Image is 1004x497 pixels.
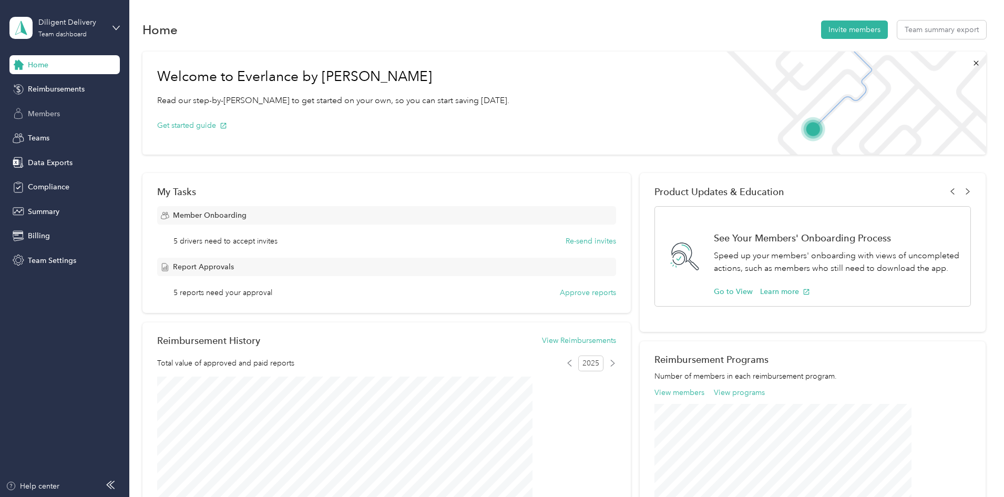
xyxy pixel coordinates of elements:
span: Data Exports [28,157,73,168]
div: Team dashboard [38,32,87,38]
h1: Home [142,24,178,35]
span: Product Updates & Education [654,186,784,197]
button: View members [654,387,704,398]
button: Learn more [760,286,810,297]
span: Member Onboarding [173,210,247,221]
span: Reimbursements [28,84,85,95]
span: Team Settings [28,255,76,266]
span: 5 reports need your approval [173,287,272,298]
h1: Welcome to Everlance by [PERSON_NAME] [157,68,509,85]
button: View Reimbursements [542,335,616,346]
span: Home [28,59,48,70]
h2: Reimbursement Programs [654,354,971,365]
h2: Reimbursement History [157,335,260,346]
span: Compliance [28,181,69,192]
div: Diligent Delivery [38,17,104,28]
div: My Tasks [157,186,616,197]
button: View programs [714,387,765,398]
iframe: Everlance-gr Chat Button Frame [945,438,1004,497]
span: Members [28,108,60,119]
span: 5 drivers need to accept invites [173,236,278,247]
span: Teams [28,133,49,144]
span: Billing [28,230,50,241]
button: Invite members [821,21,888,39]
button: Team summary export [897,21,986,39]
span: Report Approvals [173,261,234,272]
button: Help center [6,481,59,492]
button: Go to View [714,286,753,297]
button: Re-send invites [566,236,616,247]
p: Speed up your members' onboarding with views of uncompleted actions, such as members who still ne... [714,249,959,275]
button: Approve reports [560,287,616,298]
p: Read our step-by-[PERSON_NAME] to get started on your own, so you can start saving [DATE]. [157,94,509,107]
span: Total value of approved and paid reports [157,358,294,369]
button: Get started guide [157,120,227,131]
span: Summary [28,206,59,217]
img: Welcome to everlance [716,52,986,155]
h1: See Your Members' Onboarding Process [714,232,959,244]
p: Number of members in each reimbursement program. [654,371,971,382]
span: 2025 [578,356,603,371]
